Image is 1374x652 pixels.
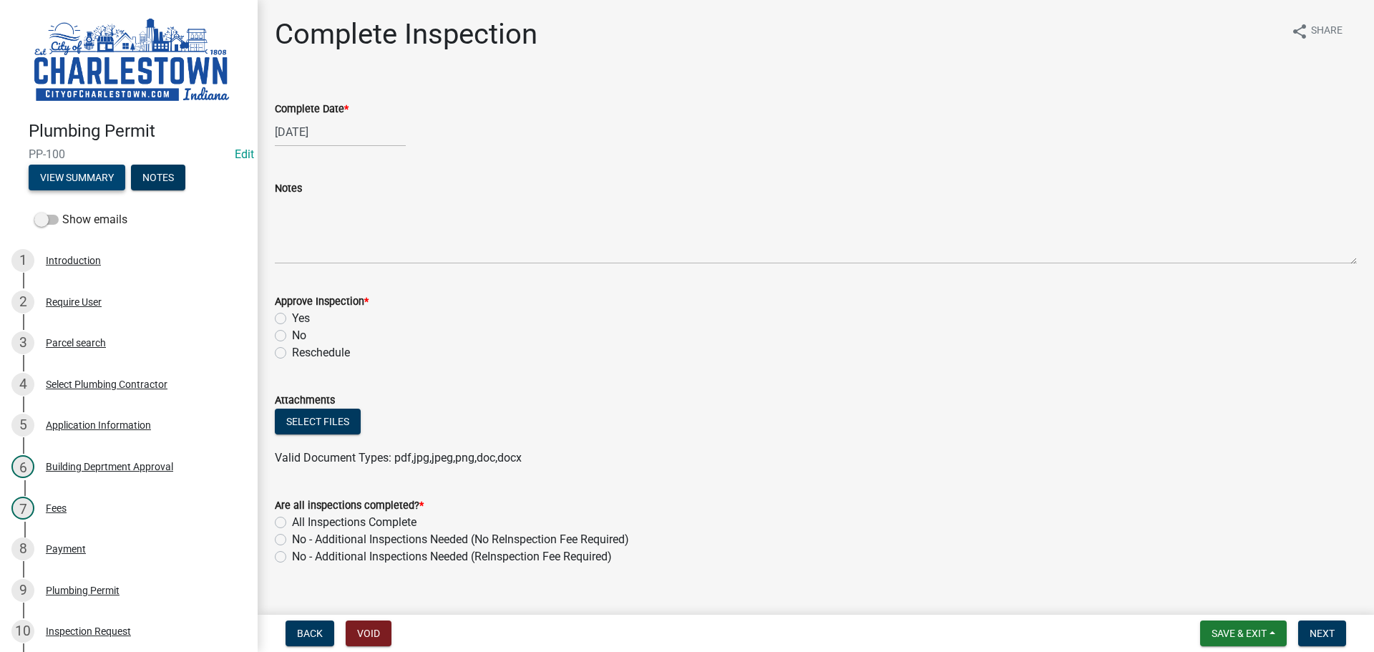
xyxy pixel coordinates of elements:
[34,211,127,228] label: Show emails
[235,147,254,161] a: Edit
[1280,17,1354,45] button: shareShare
[46,544,86,554] div: Payment
[11,414,34,437] div: 5
[29,121,246,142] h4: Plumbing Permit
[292,310,310,327] label: Yes
[11,249,34,272] div: 1
[46,626,131,636] div: Inspection Request
[1310,628,1335,639] span: Next
[11,497,34,520] div: 7
[292,514,416,531] label: All Inspections Complete
[1212,628,1267,639] span: Save & Exit
[292,548,612,565] label: No - Additional Inspections Needed (ReInspection Fee Required)
[292,327,306,344] label: No
[292,344,350,361] label: Reschedule
[46,256,101,266] div: Introduction
[286,621,334,646] button: Back
[11,455,34,478] div: 6
[11,537,34,560] div: 8
[275,17,537,52] h1: Complete Inspection
[29,147,229,161] span: PP-100
[292,531,629,548] label: No - Additional Inspections Needed (No ReInspection Fee Required)
[46,503,67,513] div: Fees
[46,420,151,430] div: Application Information
[46,379,167,389] div: Select Plumbing Contractor
[11,291,34,313] div: 2
[46,297,102,307] div: Require User
[29,15,235,106] img: City of Charlestown, Indiana
[275,117,406,147] input: mm/dd/yyyy
[131,165,185,190] button: Notes
[46,585,120,595] div: Plumbing Permit
[346,621,391,646] button: Void
[11,579,34,602] div: 9
[275,297,369,307] label: Approve Inspection
[29,172,125,184] wm-modal-confirm: Summary
[46,338,106,348] div: Parcel search
[275,104,349,115] label: Complete Date
[275,409,361,434] button: Select files
[275,501,424,511] label: Are all inspections completed?
[1200,621,1287,646] button: Save & Exit
[297,628,323,639] span: Back
[46,462,173,472] div: Building Deprtment Approval
[275,396,335,406] label: Attachments
[275,451,522,464] span: Valid Document Types: pdf,jpg,jpeg,png,doc,docx
[1311,23,1343,40] span: Share
[235,147,254,161] wm-modal-confirm: Edit Application Number
[275,184,302,194] label: Notes
[1298,621,1346,646] button: Next
[131,172,185,184] wm-modal-confirm: Notes
[11,373,34,396] div: 4
[29,165,125,190] button: View Summary
[11,620,34,643] div: 10
[11,331,34,354] div: 3
[1291,23,1308,40] i: share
